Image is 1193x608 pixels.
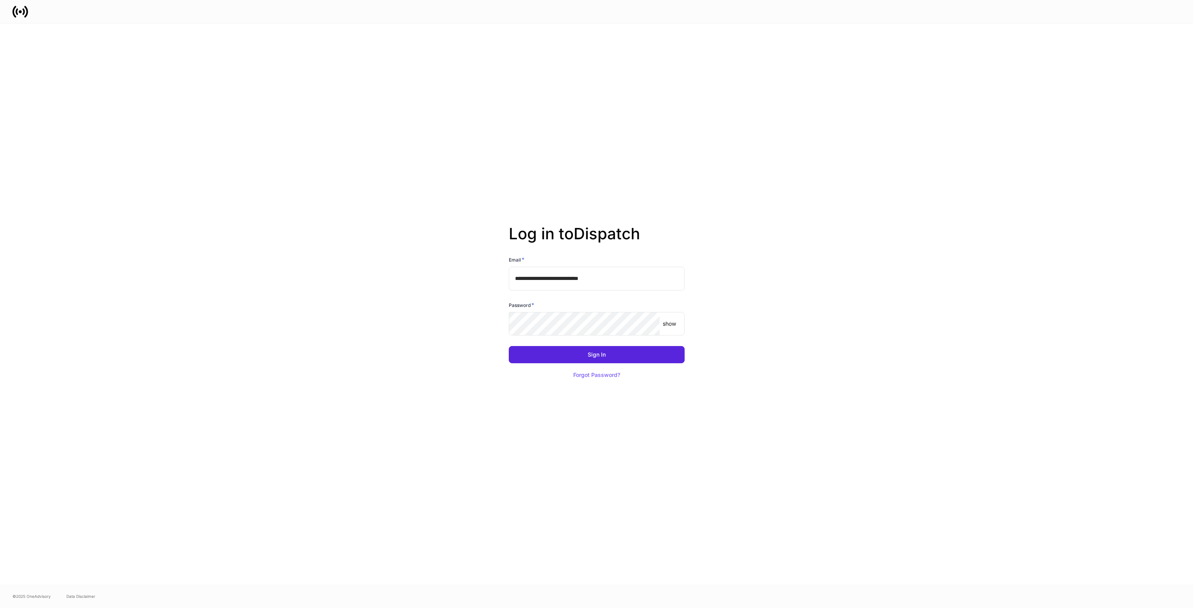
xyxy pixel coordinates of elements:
[509,346,685,363] button: Sign In
[663,320,676,328] p: show
[13,593,51,599] span: © 2025 OneAdvisory
[563,366,630,384] button: Forgot Password?
[573,372,620,378] div: Forgot Password?
[66,593,95,599] a: Data Disclaimer
[509,301,534,309] h6: Password
[588,352,606,357] div: Sign In
[509,224,685,256] h2: Log in to Dispatch
[509,256,524,264] h6: Email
